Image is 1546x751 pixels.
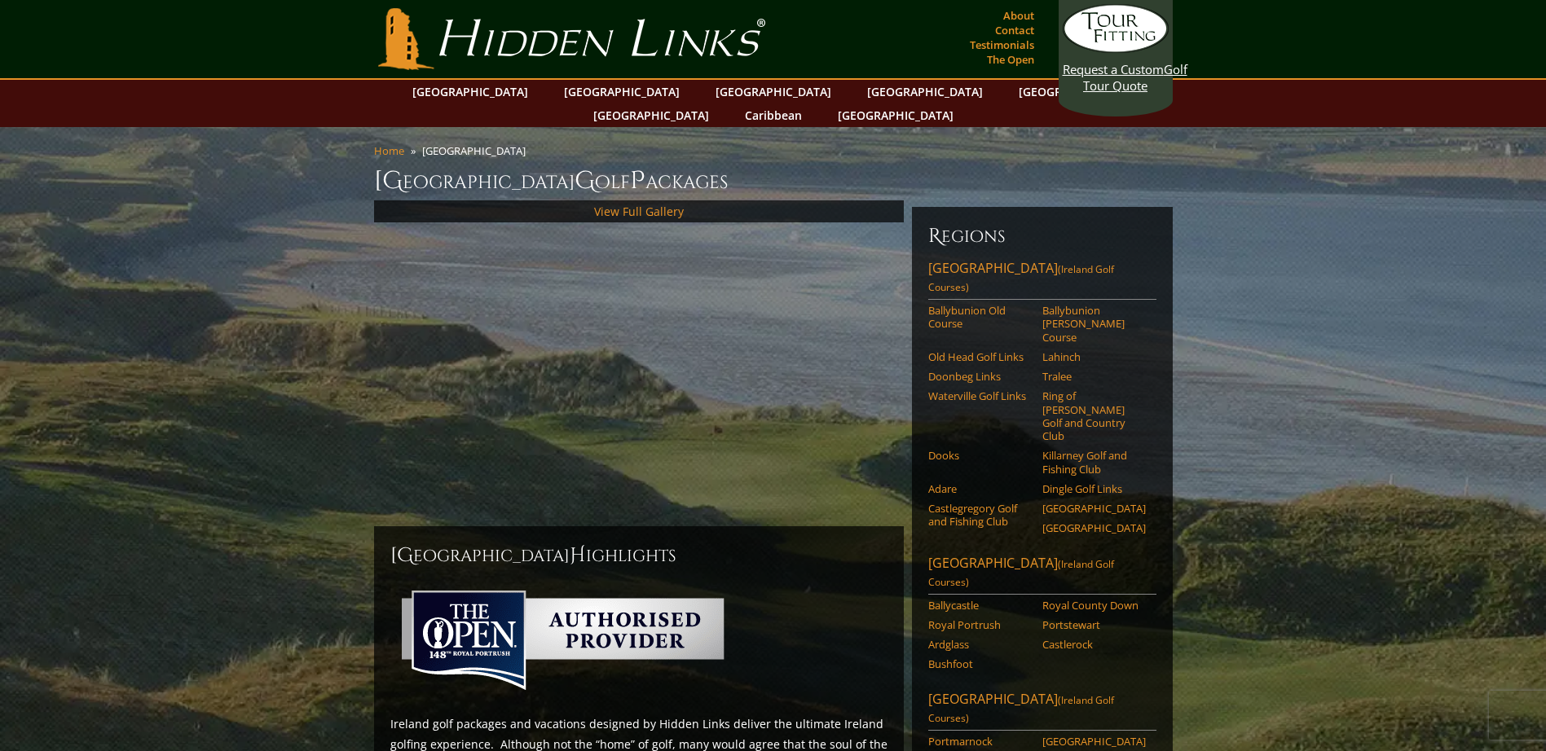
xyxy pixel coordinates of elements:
[928,304,1032,331] a: Ballybunion Old Course
[999,4,1038,27] a: About
[556,80,688,103] a: [GEOGRAPHIC_DATA]
[1042,304,1146,344] a: Ballybunion [PERSON_NAME] Course
[404,80,536,103] a: [GEOGRAPHIC_DATA]
[859,80,991,103] a: [GEOGRAPHIC_DATA]
[374,143,404,158] a: Home
[928,735,1032,748] a: Portmarnock
[570,542,586,569] span: H
[1042,370,1146,383] a: Tralee
[928,350,1032,363] a: Old Head Golf Links
[374,165,1173,197] h1: [GEOGRAPHIC_DATA] olf ackages
[737,103,810,127] a: Caribbean
[928,690,1156,731] a: [GEOGRAPHIC_DATA](Ireland Golf Courses)
[928,482,1032,495] a: Adare
[594,204,684,219] a: View Full Gallery
[966,33,1038,56] a: Testimonials
[1042,389,1146,442] a: Ring of [PERSON_NAME] Golf and Country Club
[1042,350,1146,363] a: Lahinch
[928,554,1156,595] a: [GEOGRAPHIC_DATA](Ireland Golf Courses)
[1042,502,1146,515] a: [GEOGRAPHIC_DATA]
[1042,638,1146,651] a: Castlerock
[1042,521,1146,534] a: [GEOGRAPHIC_DATA]
[928,693,1114,725] span: (Ireland Golf Courses)
[928,599,1032,612] a: Ballycastle
[1063,4,1169,94] a: Request a CustomGolf Tour Quote
[928,262,1114,294] span: (Ireland Golf Courses)
[1042,618,1146,631] a: Portstewart
[585,103,717,127] a: [GEOGRAPHIC_DATA]
[575,165,595,197] span: G
[707,80,839,103] a: [GEOGRAPHIC_DATA]
[928,638,1032,651] a: Ardglass
[928,657,1032,670] a: Bushfoot
[1011,80,1143,103] a: [GEOGRAPHIC_DATA]
[390,542,888,569] h2: [GEOGRAPHIC_DATA] ighlights
[928,370,1032,383] a: Doonbeg Links
[983,48,1038,71] a: The Open
[422,143,532,158] li: [GEOGRAPHIC_DATA]
[928,389,1032,402] a: Waterville Golf Links
[1063,61,1164,77] span: Request a Custom
[1042,599,1146,612] a: Royal County Down
[928,223,1156,249] h6: Regions
[1042,449,1146,476] a: Killarney Golf and Fishing Club
[928,618,1032,631] a: Royal Portrush
[928,449,1032,462] a: Dooks
[991,19,1038,42] a: Contact
[830,103,962,127] a: [GEOGRAPHIC_DATA]
[928,557,1114,589] span: (Ireland Golf Courses)
[928,259,1156,300] a: [GEOGRAPHIC_DATA](Ireland Golf Courses)
[630,165,645,197] span: P
[1042,482,1146,495] a: Dingle Golf Links
[928,502,1032,529] a: Castlegregory Golf and Fishing Club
